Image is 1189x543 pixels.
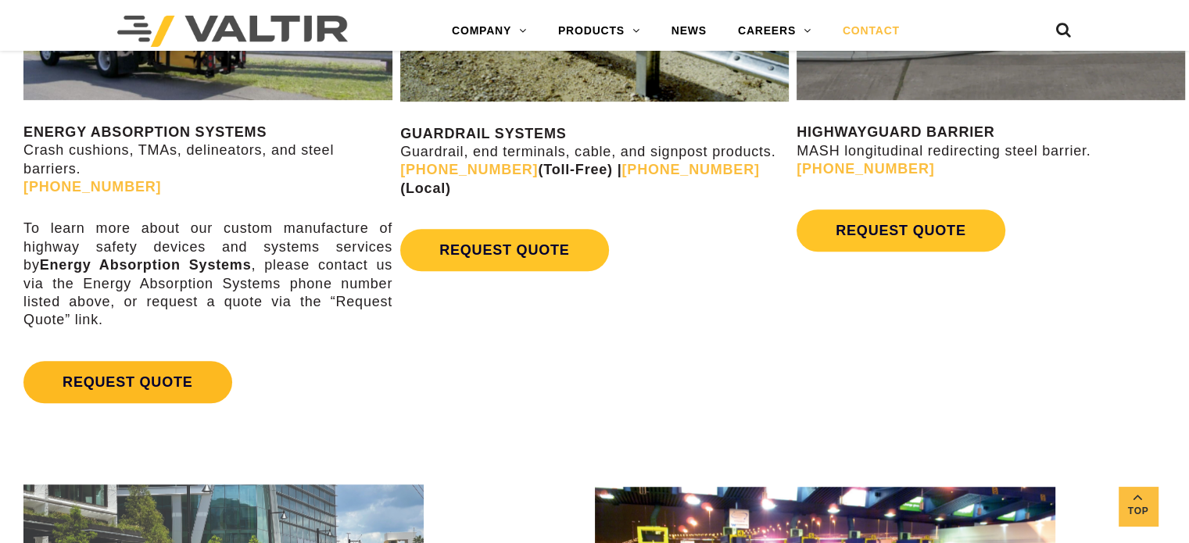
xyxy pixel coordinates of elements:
[543,16,656,47] a: PRODUCTS
[722,16,827,47] a: CAREERS
[400,229,608,271] a: REQUEST QUOTE
[621,162,759,177] a: [PHONE_NUMBER]
[40,257,252,273] strong: Energy Absorption Systems
[827,16,915,47] a: CONTACT
[1119,502,1158,520] span: Top
[400,162,760,195] strong: (Toll-Free) | (Local)
[797,124,994,140] strong: HIGHWAYGUARD BARRIER
[400,125,789,198] p: Guardrail, end terminals, cable, and signpost products.
[23,179,161,195] a: [PHONE_NUMBER]
[1119,487,1158,526] a: Top
[797,161,934,177] a: [PHONE_NUMBER]
[436,16,543,47] a: COMPANY
[117,16,348,47] img: Valtir
[656,16,722,47] a: NEWS
[400,126,566,141] strong: GUARDRAIL SYSTEMS
[797,209,1005,252] a: REQUEST QUOTE
[23,123,392,197] p: Crash cushions, TMAs, delineators, and steel barriers.
[23,124,267,140] strong: ENERGY ABSORPTION SYSTEMS
[400,162,538,177] a: [PHONE_NUMBER]
[23,361,231,403] a: REQUEST QUOTE
[797,123,1185,178] p: MASH longitudinal redirecting steel barrier.
[23,220,392,329] p: To learn more about our custom manufacture of highway safety devices and systems services by , pl...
